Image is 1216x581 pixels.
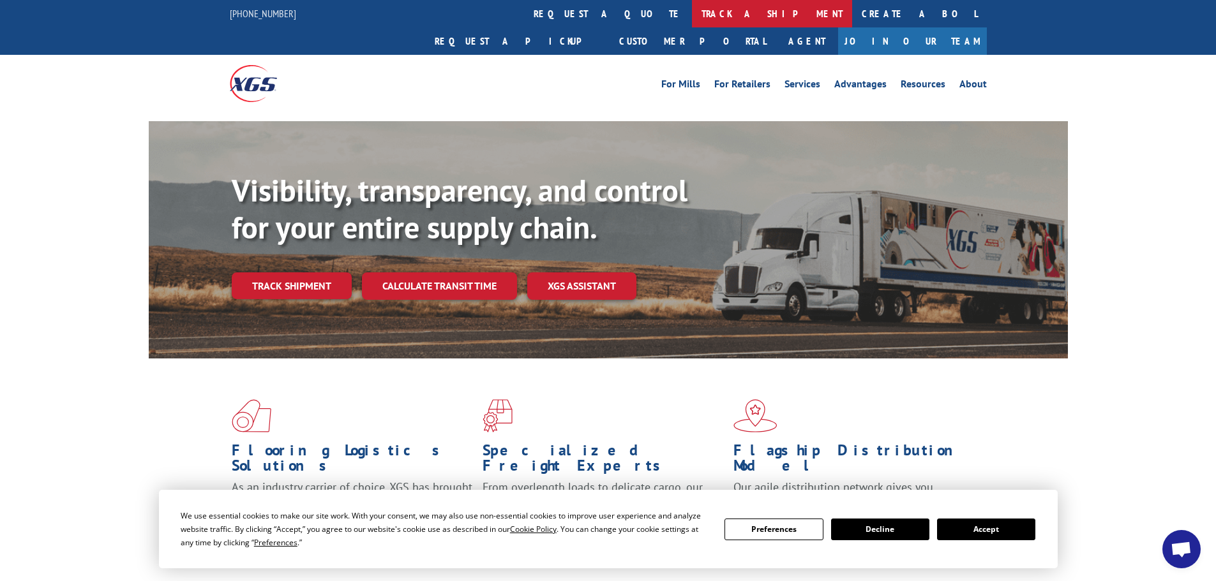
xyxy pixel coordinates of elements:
[425,27,610,55] a: Request a pickup
[733,443,975,480] h1: Flagship Distribution Model
[159,490,1058,568] div: Cookie Consent Prompt
[232,272,352,299] a: Track shipment
[784,79,820,93] a: Services
[232,480,472,525] span: As an industry carrier of choice, XGS has brought innovation and dedication to flooring logistics...
[232,443,473,480] h1: Flooring Logistics Solutions
[232,170,687,247] b: Visibility, transparency, and control for your entire supply chain.
[483,443,724,480] h1: Specialized Freight Experts
[838,27,987,55] a: Join Our Team
[483,399,513,432] img: xgs-icon-focused-on-flooring-red
[610,27,776,55] a: Customer Portal
[661,79,700,93] a: For Mills
[776,27,838,55] a: Agent
[901,79,945,93] a: Resources
[834,79,887,93] a: Advantages
[181,509,709,549] div: We use essential cookies to make our site work. With your consent, we may also use non-essential ...
[254,537,297,548] span: Preferences
[232,399,271,432] img: xgs-icon-total-supply-chain-intelligence-red
[362,272,517,300] a: Calculate transit time
[1162,530,1201,568] div: Open chat
[733,480,968,510] span: Our agile distribution network gives you nationwide inventory management on demand.
[510,524,557,534] span: Cookie Policy
[733,399,777,432] img: xgs-icon-flagship-distribution-model-red
[483,480,724,536] p: From overlength loads to delicate cargo, our experienced staff knows the best way to move your fr...
[937,518,1035,540] button: Accept
[724,518,823,540] button: Preferences
[831,518,929,540] button: Decline
[714,79,770,93] a: For Retailers
[959,79,987,93] a: About
[230,7,296,20] a: [PHONE_NUMBER]
[527,272,636,300] a: XGS ASSISTANT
